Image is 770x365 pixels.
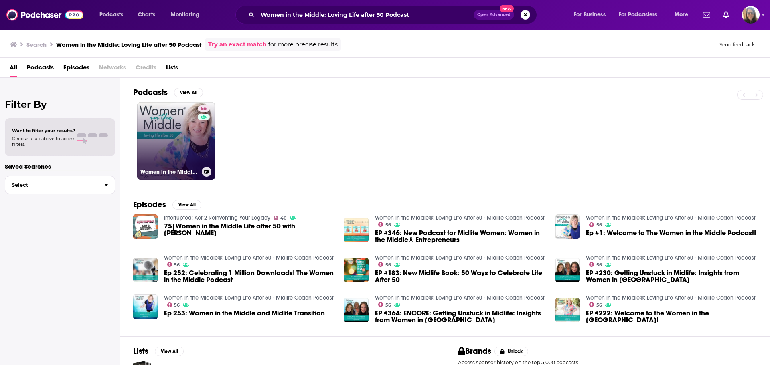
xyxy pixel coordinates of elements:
span: 56 [385,303,391,307]
button: open menu [614,8,669,21]
span: For Podcasters [619,9,657,20]
h2: Filter By [5,99,115,110]
img: Podchaser - Follow, Share and Rate Podcasts [6,7,83,22]
span: 56 [201,105,207,113]
a: Women in the Middle®: Loving Life After 50 - Midlife Coach Podcast [375,214,545,221]
div: Search podcasts, credits, & more... [243,6,545,24]
a: Women in the Middle®: Loving Life After 50 - Midlife Coach Podcast [586,254,756,261]
h3: Women in the Middle: Loving Life after 50 Podcast [56,41,202,48]
span: Credits [136,61,156,77]
button: View All [174,88,203,97]
a: Podcasts [27,61,54,77]
a: 56 [589,222,602,227]
img: User Profile [742,6,760,24]
a: EP #364: ENCORE: Getting Unstuck in Midlife: Insights from Women in the Middle [375,310,546,323]
a: Show notifications dropdown [700,8,713,22]
a: EP #346: New Podcast for Midlife Women: Women in the Middle® Entrepreneurs [375,230,546,243]
h2: Podcasts [133,87,168,97]
a: 56 [378,222,391,227]
button: Show profile menu [742,6,760,24]
img: Ep #1: Welcome to The Women in the Middle Podcast! [555,214,580,239]
a: EP #183: New Midlife Book: 50 Ways to Celebrate Life After 50 [375,270,546,283]
a: Ep #1: Welcome to The Women in the Middle Podcast! [586,230,756,236]
h3: Search [26,41,47,48]
a: Show notifications dropdown [720,8,732,22]
span: EP #222: Welcome to the Women in the [GEOGRAPHIC_DATA]! [586,310,757,323]
span: Select [5,182,98,188]
a: All [10,61,17,77]
img: 75|Women in the Middle Life after 50 with Suzy Rosenstein [133,214,158,239]
span: Want to filter your results? [12,128,75,133]
h2: Brands [458,346,491,356]
a: EpisodesView All [133,200,201,210]
a: Ep 252: Celebrating 1 Million Downloads! The Women in the Middle Podcast [164,270,335,283]
a: 56 [378,262,391,267]
a: EP #222: Welcome to the Women in the Middle Academy! [586,310,757,323]
span: 56 [385,223,391,227]
span: 40 [280,216,286,220]
span: Logged in as akolesnik [742,6,760,24]
a: ListsView All [133,346,184,356]
span: Open Advanced [477,13,511,17]
span: EP #364: ENCORE: Getting Unstuck in Midlife: Insights from Women in [GEOGRAPHIC_DATA] [375,310,546,323]
span: 56 [596,303,602,307]
h3: Women in the Middle®: Loving Life After 50 - Midlife Coach Podcast [140,169,199,175]
span: 56 [596,263,602,267]
span: Podcasts [99,9,123,20]
button: View All [172,200,201,210]
a: Interrupted: Act 2 Reinventing Your Legacy [164,214,270,221]
span: Charts [138,9,155,20]
img: EP #230: Getting Unstuck in Midlife: Insights from Women in the Middle [555,258,580,282]
a: 56 [198,105,210,112]
span: New [500,5,514,12]
img: EP #183: New Midlife Book: 50 Ways to Celebrate Life After 50 [344,258,369,282]
button: View All [155,347,184,356]
span: 75|Women in the Middle Life after 50 with [PERSON_NAME] [164,223,335,236]
a: 75|Women in the Middle Life after 50 with Suzy Rosenstein [164,223,335,236]
h2: Lists [133,346,148,356]
button: Send feedback [717,41,757,48]
a: Lists [166,61,178,77]
button: open menu [568,8,616,21]
a: Charts [133,8,160,21]
a: Episodes [63,61,89,77]
img: EP #364: ENCORE: Getting Unstuck in Midlife: Insights from Women in the Middle [344,298,369,323]
a: Try an exact match [208,40,267,49]
p: Saved Searches [5,163,115,170]
input: Search podcasts, credits, & more... [257,8,474,21]
span: More [675,9,688,20]
span: for more precise results [268,40,338,49]
img: Ep 252: Celebrating 1 Million Downloads! The Women in the Middle Podcast [133,258,158,282]
button: Select [5,176,115,194]
button: open menu [165,8,210,21]
a: 56 [167,262,180,267]
img: EP #222: Welcome to the Women in the Middle Academy! [555,298,580,323]
span: Monitoring [171,9,199,20]
a: 40 [274,216,287,220]
a: 56 [589,262,602,267]
h2: Episodes [133,200,166,210]
button: Open AdvancedNew [474,10,514,20]
a: EP #346: New Podcast for Midlife Women: Women in the Middle® Entrepreneurs [344,218,369,242]
img: Ep 253: Women in the Middle and Midlife Transition [133,294,158,319]
a: Women in the Middle®: Loving Life After 50 - Midlife Coach Podcast [164,294,334,301]
a: Ep 253: Women in the Middle and Midlife Transition [164,310,325,317]
a: 56Women in the Middle®: Loving Life After 50 - Midlife Coach Podcast [137,102,215,180]
button: open menu [669,8,698,21]
span: For Business [574,9,606,20]
span: Choose a tab above to access filters. [12,136,75,147]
